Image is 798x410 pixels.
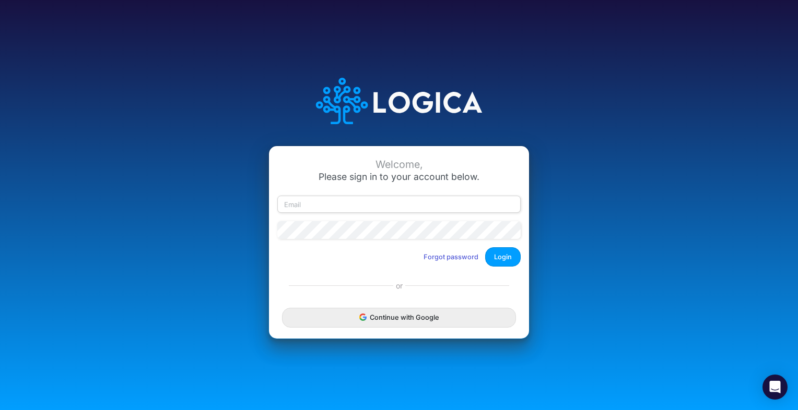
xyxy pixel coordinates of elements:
[277,159,521,171] div: Welcome,
[762,375,788,400] div: Open Intercom Messenger
[282,308,516,327] button: Continue with Google
[319,171,479,182] span: Please sign in to your account below.
[277,196,521,213] input: Email
[485,247,521,267] button: Login
[417,248,485,266] button: Forgot password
